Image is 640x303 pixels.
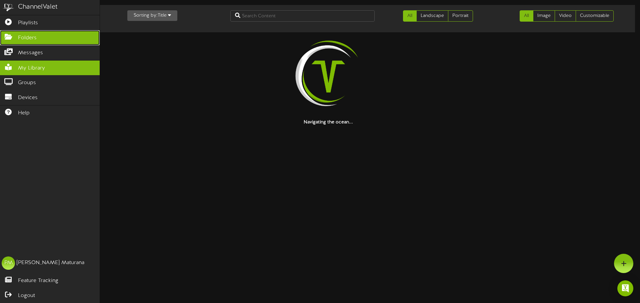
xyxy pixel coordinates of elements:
[18,34,37,42] span: Folders
[18,49,43,57] span: Messages
[555,10,576,22] a: Video
[17,259,84,267] div: [PERSON_NAME] Maturana
[18,65,45,72] span: My Library
[286,34,371,119] img: loading-spinner-2.png
[127,10,177,21] button: Sorting by:Title
[2,256,15,270] div: PM
[520,10,533,22] a: All
[230,10,375,22] input: Search Content
[18,79,36,87] span: Groups
[18,2,58,12] div: ChannelValet
[18,109,30,117] span: Help
[403,10,417,22] a: All
[304,120,353,125] strong: Navigating the ocean...
[18,277,58,285] span: Feature Tracking
[617,280,633,296] div: Open Intercom Messenger
[18,292,35,300] span: Logout
[448,10,473,22] a: Portrait
[576,10,614,22] a: Customizable
[18,94,38,102] span: Devices
[416,10,448,22] a: Landscape
[18,19,38,27] span: Playlists
[533,10,555,22] a: Image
